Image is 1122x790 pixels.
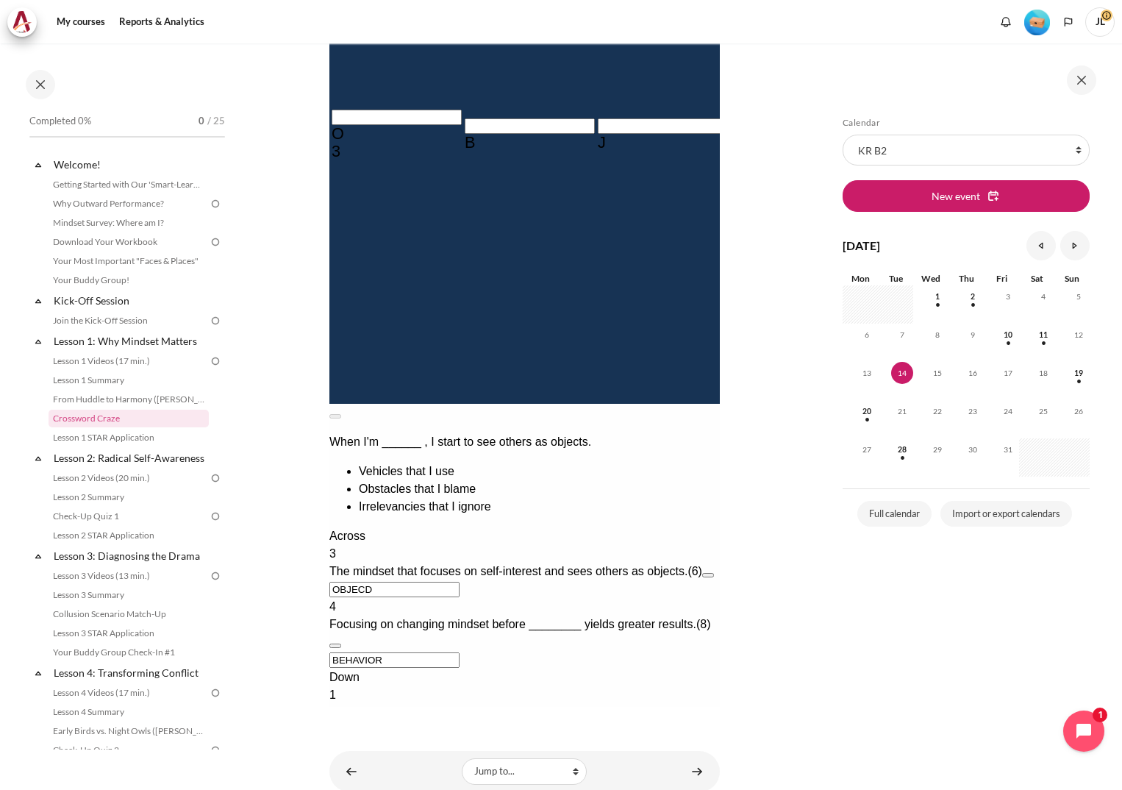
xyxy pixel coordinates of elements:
td: Empty [268,238,399,276]
td: Empty [135,511,266,531]
span: 0 [199,114,204,129]
td: Empty [268,125,399,180]
td: Empty [135,533,266,552]
td: Empty [135,238,266,276]
a: Lesson 1 Videos (17 min.) [49,352,209,370]
a: Check-Up Quiz 2 [49,741,209,759]
td: Empty [268,469,399,488]
h4: [DATE] [843,237,880,255]
a: Crossword Craze [49,410,209,427]
li: Obstacles that I blame [29,652,390,669]
a: Join the Kick-Off Session [49,312,209,330]
span: 12 [1068,324,1090,346]
span: 10 [997,324,1019,346]
input: Row 4, Column 3. 3 Across. The mindset that focuses on self-interest and sees others as objects.,... [268,290,399,305]
td: Empty [135,490,266,510]
td: Empty [1,373,133,428]
a: Your Buddy Group! [49,271,209,289]
a: Kick-Off Session [51,291,209,310]
span: 18 [1032,362,1054,384]
button: Open extra clue for 3 Across. The mindset that focuses on self-interest and sees others as objects. [373,744,385,749]
td: Empty [1,533,133,552]
span: 22 [926,400,948,422]
a: From Huddle to Harmony ([PERSON_NAME]'s Story) [49,391,209,408]
a: Friday, 10 October events [997,330,1019,339]
span: 2 [962,285,984,307]
td: Empty [1,430,133,467]
span: / 25 [207,114,225,129]
a: Why Outward Performance? [49,195,209,213]
span: Mon [851,273,870,284]
span: 1 [926,285,948,307]
a: Tuesday, 28 October events [891,445,913,454]
a: Lesson 2: Radical Self-Awareness [51,448,209,468]
img: To do [209,510,222,523]
li: Vehicles that I use [29,634,390,652]
td: Empty [268,490,399,510]
span: 30 [962,438,984,460]
span: Collapse [31,451,46,466]
td: Empty [268,334,399,371]
span: Collapse [31,157,46,172]
span: 7 [891,324,913,346]
td: Empty [268,373,399,428]
span: JL [1085,7,1115,37]
img: To do [209,235,222,249]
span: Tue [889,273,903,284]
span: 27 [856,438,878,460]
input: Row 4, Column 1. 3 Across. The mindset that focuses on self-interest and sees others as objects.,... [2,281,132,296]
span: 24 [997,400,1019,422]
a: Lesson 1: Why Mindset Matters [51,331,209,351]
a: Lesson 3 STAR Application [49,624,209,642]
td: Empty [135,373,266,428]
a: Lesson 2 Videos (20 min.) [49,469,209,487]
img: Level #1 [1024,10,1050,35]
td: Empty [1,469,133,488]
span: Completed 0% [29,114,91,129]
a: Reports & Analytics [114,7,210,37]
span: 25 [1032,400,1054,422]
td: Empty [1,238,133,276]
a: ◄ From Huddle to Harmony (Khoo Ghi Peng's Story) [337,757,366,786]
span: 21 [891,400,913,422]
span: Wed [921,273,940,284]
section: Blocks [843,117,1090,530]
span: 15 [926,362,948,384]
a: Monday, 20 October events [856,407,878,416]
span: Sun [1065,273,1079,284]
td: Empty [1,334,133,371]
button: Languages [1057,11,1079,33]
button: New event [843,180,1090,211]
h5: Calendar [843,117,1090,129]
a: Lesson 4: Transforming Conflict [51,663,209,683]
span: 3 [997,285,1019,307]
span: Collapse [31,666,46,680]
span: 5 [1068,285,1090,307]
span: Collapse [31,549,46,563]
span: 19 [1068,362,1090,384]
td: Empty [268,554,399,574]
span: 16 [962,362,984,384]
a: Thursday, 2 October events [962,292,984,301]
span: Collapse [31,334,46,349]
img: Architeck [12,11,32,33]
div: B [135,305,265,323]
td: Empty [1,182,133,237]
span: 13 [856,362,878,384]
a: Welcome! [51,154,209,174]
img: To do [209,314,222,327]
a: Lesson 1 Summary [49,371,209,389]
td: Empty [135,554,266,574]
span: 6 [856,324,878,346]
span: Collapse [31,293,46,308]
span: 11 [1032,324,1054,346]
a: Lesson 4 Summary [49,703,209,721]
span: 14 [891,362,913,384]
td: Empty [135,182,266,237]
a: Lesson 3 Summary [49,586,209,604]
a: Level #1 [1018,8,1056,35]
